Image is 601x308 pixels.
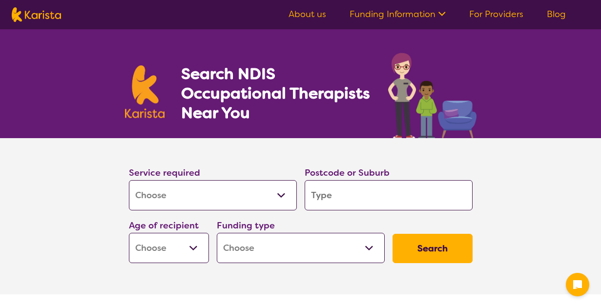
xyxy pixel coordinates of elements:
[305,180,473,210] input: Type
[181,64,371,123] h1: Search NDIS Occupational Therapists Near You
[305,167,390,179] label: Postcode or Suburb
[12,7,61,22] img: Karista logo
[350,8,446,20] a: Funding Information
[393,234,473,263] button: Search
[289,8,326,20] a: About us
[129,220,199,231] label: Age of recipient
[125,65,165,118] img: Karista logo
[547,8,566,20] a: Blog
[217,220,275,231] label: Funding type
[129,167,200,179] label: Service required
[388,53,477,138] img: occupational-therapy
[469,8,523,20] a: For Providers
